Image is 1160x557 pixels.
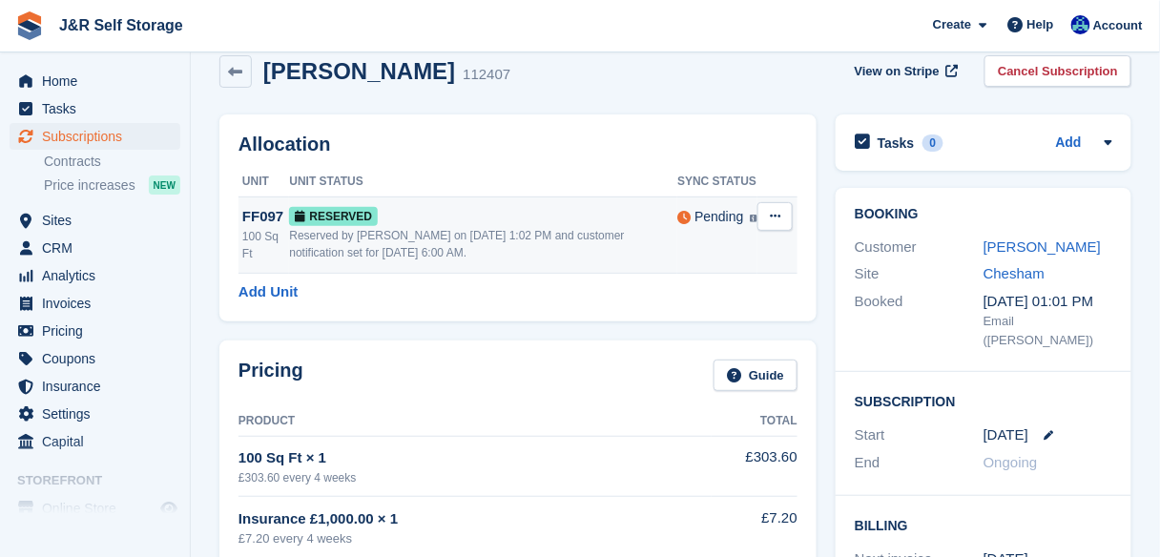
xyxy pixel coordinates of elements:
[984,312,1112,349] div: Email ([PERSON_NAME])
[15,11,44,40] img: stora-icon-8386f47178a22dfd0bd8f6a31ec36ba5ce8667c1dd55bd0f319d3a0aa187defe.svg
[42,345,156,372] span: Coupons
[847,55,963,87] a: View on Stripe
[238,469,712,486] div: £303.60 every 4 weeks
[694,207,743,227] div: Pending
[984,238,1101,255] a: [PERSON_NAME]
[238,447,712,469] div: 100 Sq Ft × 1
[984,424,1028,446] time: 2025-10-13 00:00:00 UTC
[42,123,156,150] span: Subscriptions
[855,515,1112,534] h2: Billing
[712,406,797,437] th: Total
[10,235,180,261] a: menu
[10,207,180,234] a: menu
[855,237,984,258] div: Customer
[677,167,757,197] th: Sync Status
[855,452,984,474] div: End
[157,497,180,520] a: Preview store
[933,15,971,34] span: Create
[463,64,510,86] div: 112407
[10,123,180,150] a: menu
[42,95,156,122] span: Tasks
[242,228,289,262] div: 100 Sq Ft
[238,406,712,437] th: Product
[289,227,677,261] div: Reserved by [PERSON_NAME] on [DATE] 1:02 PM and customer notification set for [DATE] 6:00 AM.
[750,215,757,222] img: icon-info-grey-7440780725fd019a000dd9b08b2336e03edf1995a4989e88bcd33f0948082b44.svg
[855,263,984,285] div: Site
[1071,15,1090,34] img: Steve Revell
[1093,16,1143,35] span: Account
[10,345,180,372] a: menu
[984,291,1112,313] div: [DATE] 01:01 PM
[1027,15,1054,34] span: Help
[42,290,156,317] span: Invoices
[42,262,156,289] span: Analytics
[855,62,940,81] span: View on Stripe
[878,134,915,152] h2: Tasks
[242,206,289,228] div: FF097
[44,176,135,195] span: Price increases
[17,471,190,490] span: Storefront
[42,235,156,261] span: CRM
[855,207,1112,222] h2: Booking
[855,291,984,350] div: Booked
[984,454,1038,470] span: Ongoing
[44,175,180,196] a: Price increases NEW
[44,153,180,171] a: Contracts
[10,68,180,94] a: menu
[10,95,180,122] a: menu
[42,68,156,94] span: Home
[263,58,455,84] h2: [PERSON_NAME]
[855,424,984,446] div: Start
[42,318,156,344] span: Pricing
[289,207,378,226] span: Reserved
[42,401,156,427] span: Settings
[10,373,180,400] a: menu
[712,436,797,496] td: £303.60
[289,167,677,197] th: Unit Status
[714,360,797,391] a: Guide
[855,391,1112,410] h2: Subscription
[238,281,298,303] a: Add Unit
[149,175,180,195] div: NEW
[42,428,156,455] span: Capital
[238,360,303,391] h2: Pricing
[238,529,712,548] div: £7.20 every 4 weeks
[238,508,712,530] div: Insurance £1,000.00 × 1
[10,262,180,289] a: menu
[10,428,180,455] a: menu
[922,134,944,152] div: 0
[10,318,180,344] a: menu
[10,495,180,522] a: menu
[42,207,156,234] span: Sites
[1056,133,1082,155] a: Add
[238,134,797,155] h2: Allocation
[984,265,1045,281] a: Chesham
[42,373,156,400] span: Insurance
[52,10,191,41] a: J&R Self Storage
[238,167,289,197] th: Unit
[984,55,1131,87] a: Cancel Subscription
[10,290,180,317] a: menu
[42,495,156,522] span: Online Store
[10,401,180,427] a: menu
